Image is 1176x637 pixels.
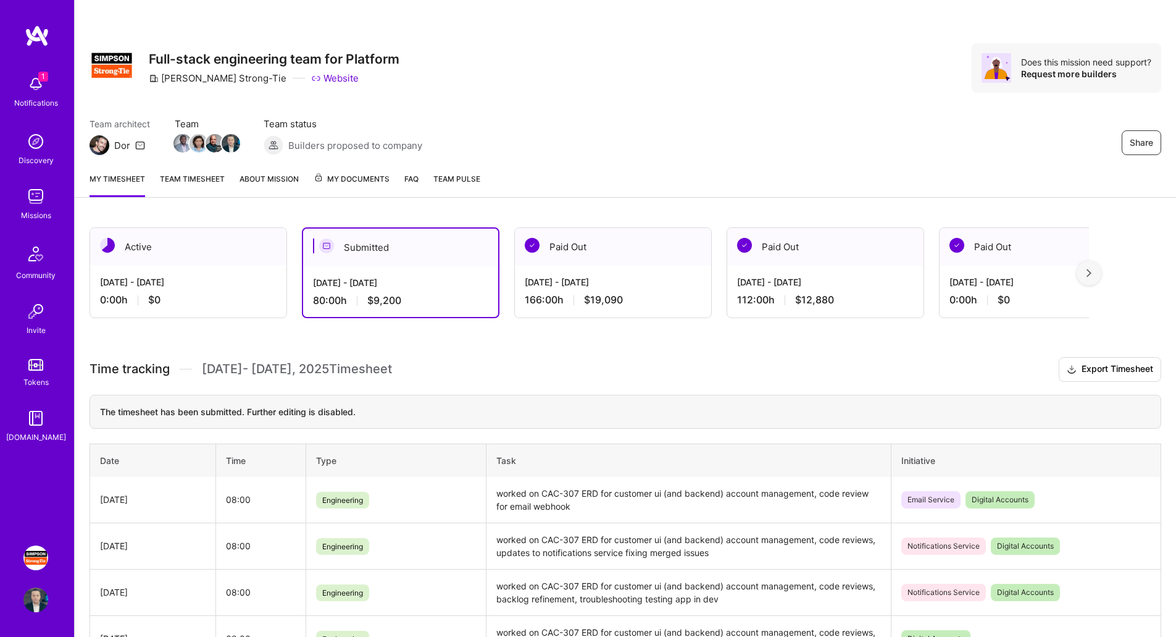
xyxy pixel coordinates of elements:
[23,299,48,324] img: Invite
[525,238,540,253] img: Paid Out
[433,174,480,184] span: Team Pulse
[965,491,1035,508] span: Digital Accounts
[901,538,986,555] span: Notifications Service
[216,477,306,523] td: 08:00
[316,538,369,555] span: Engineering
[25,25,49,47] img: logo
[16,269,56,282] div: Community
[486,444,891,477] th: Task
[90,117,150,130] span: Team architect
[90,361,170,377] span: Time tracking
[135,140,145,150] i: icon Mail
[314,172,390,186] span: My Documents
[149,74,159,83] i: icon CompanyGray
[991,538,1060,555] span: Digital Accounts
[486,569,891,615] td: worked on CAC-307 ERD for customer ui (and backend) account management, code reviews, backlog ref...
[949,276,1126,289] div: [DATE] - [DATE]
[149,51,399,67] h3: Full-stack engineering team for Platform
[216,523,306,569] td: 08:00
[90,43,134,88] img: Company Logo
[23,546,48,570] img: Simpson Strong-Tie: Full-stack engineering team for Platform
[27,324,46,337] div: Invite
[901,491,961,508] span: Email Service
[316,584,369,601] span: Engineering
[311,72,359,85] a: Website
[23,376,49,389] div: Tokens
[486,523,891,569] td: worked on CAC-307 ERD for customer ui (and backend) account management, code reviews, updates to ...
[1067,363,1077,376] i: icon Download
[149,72,286,85] div: [PERSON_NAME] Strong-Tie
[20,546,51,570] a: Simpson Strong-Tie: Full-stack engineering team for Platform
[1021,68,1151,80] div: Request more builders
[433,172,480,197] a: Team Pulse
[90,395,1161,429] div: The timesheet has been submitted. Further editing is disabled.
[795,293,834,306] span: $12,880
[23,588,48,612] img: User Avatar
[367,294,401,307] span: $9,200
[28,359,43,371] img: tokens
[160,172,225,197] a: Team timesheet
[223,133,239,154] a: Team Member Avatar
[1059,357,1161,382] button: Export Timesheet
[998,293,1010,306] span: $0
[14,96,58,109] div: Notifications
[949,238,964,253] img: Paid Out
[23,184,48,209] img: teamwork
[313,276,488,289] div: [DATE] - [DATE]
[90,135,109,155] img: Team Architect
[940,228,1136,266] div: Paid Out
[90,228,286,266] div: Active
[191,133,207,154] a: Team Member Avatar
[584,293,623,306] span: $19,090
[486,477,891,523] td: worked on CAC-307 ERD for customer ui (and backend) account management, code review for email web...
[288,139,422,152] span: Builders proposed to company
[6,431,66,444] div: [DOMAIN_NAME]
[891,444,1161,477] th: Initiative
[949,293,1126,306] div: 0:00 h
[737,238,752,253] img: Paid Out
[207,133,223,154] a: Team Member Avatar
[737,276,914,289] div: [DATE] - [DATE]
[19,154,54,167] div: Discovery
[100,276,277,289] div: [DATE] - [DATE]
[23,129,48,154] img: discovery
[264,117,422,130] span: Team status
[1086,269,1091,277] img: right
[1122,130,1161,155] button: Share
[175,117,239,130] span: Team
[991,584,1060,601] span: Digital Accounts
[404,172,419,197] a: FAQ
[100,539,206,552] div: [DATE]
[216,444,306,477] th: Time
[727,228,924,266] div: Paid Out
[216,569,306,615] td: 08:00
[222,134,240,153] img: Team Member Avatar
[525,276,701,289] div: [DATE] - [DATE]
[264,135,283,155] img: Builders proposed to company
[100,293,277,306] div: 0:00 h
[100,238,115,253] img: Active
[982,53,1011,83] img: Avatar
[21,209,51,222] div: Missions
[38,72,48,82] span: 1
[303,229,498,266] div: Submitted
[21,239,51,269] img: Community
[202,361,392,377] span: [DATE] - [DATE] , 2025 Timesheet
[173,134,192,153] img: Team Member Avatar
[316,492,369,508] span: Engineering
[20,588,51,612] a: User Avatar
[190,134,208,153] img: Team Member Avatar
[175,133,191,154] a: Team Member Avatar
[737,293,914,306] div: 112:00 h
[1130,137,1153,149] span: Share
[90,444,216,477] th: Date
[525,293,701,306] div: 166:00 h
[23,72,48,96] img: bell
[114,139,130,152] div: Dor
[90,172,145,197] a: My timesheet
[100,493,206,506] div: [DATE]
[306,444,486,477] th: Type
[148,293,161,306] span: $0
[319,238,334,253] img: Submitted
[313,294,488,307] div: 80:00 h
